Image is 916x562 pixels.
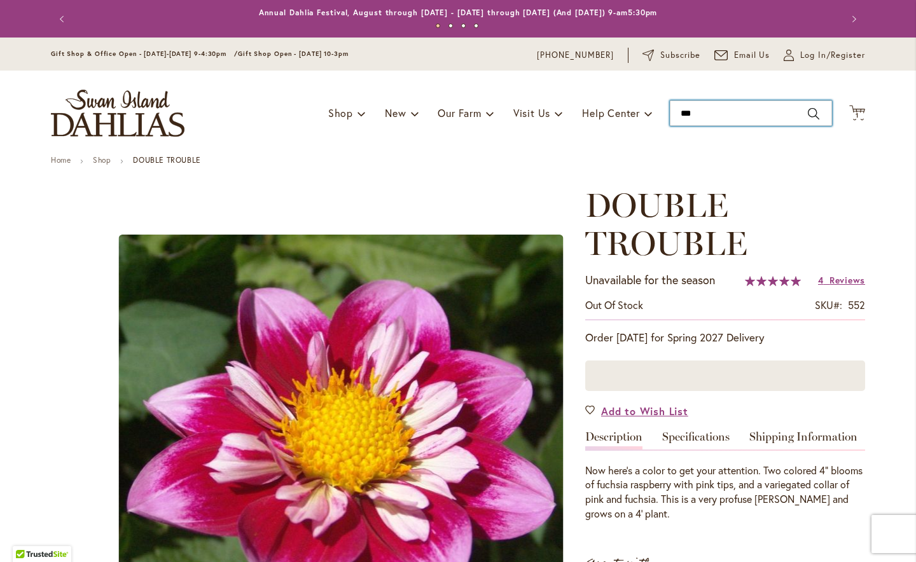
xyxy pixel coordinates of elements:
span: Out of stock [585,298,643,312]
span: Log In/Register [800,49,865,62]
strong: DOUBLE TROUBLE [133,155,200,165]
span: 1 [856,111,859,120]
a: Shop [93,155,111,165]
a: 4 Reviews [818,274,865,286]
button: Search [808,104,819,124]
a: Description [585,431,642,449]
span: Add to Wish List [601,404,688,418]
a: Specifications [662,431,730,449]
a: Home [51,155,71,165]
a: Annual Dahlia Festival, August through [DATE] - [DATE] through [DATE] (And [DATE]) 9-am5:30pm [259,8,658,17]
a: Shipping Information [749,431,857,449]
span: Help Center [582,106,640,120]
button: Next [840,6,865,32]
span: Reviews [829,274,865,286]
a: Log In/Register [784,49,865,62]
div: 552 [848,298,865,313]
span: Our Farm [438,106,481,120]
span: Gift Shop & Office Open - [DATE]-[DATE] 9-4:30pm / [51,50,238,58]
a: Add to Wish List [585,404,688,418]
a: Email Us [714,49,770,62]
button: 1 of 4 [436,24,440,28]
div: Availability [585,298,643,313]
button: 2 of 4 [448,24,453,28]
strong: SKU [815,298,842,312]
div: 100% [745,276,801,286]
button: Previous [51,6,76,32]
span: Subscribe [660,49,700,62]
button: 4 of 4 [474,24,478,28]
p: Order [DATE] for Spring 2027 Delivery [585,330,865,345]
span: DOUBLE TROUBLE [585,185,747,263]
a: store logo [51,90,184,137]
span: Shop [328,106,353,120]
p: Unavailable for the season [585,272,715,289]
span: New [385,106,406,120]
iframe: Launch Accessibility Center [10,517,45,552]
span: Email Us [734,49,770,62]
a: [PHONE_NUMBER] [537,49,614,62]
div: Detailed Product Info [585,431,865,521]
a: Subscribe [642,49,700,62]
span: 4 [818,274,824,286]
button: 3 of 4 [461,24,466,28]
div: Now here's a color to get your attention. Two colored 4" blooms of fuchsia raspberry with pink ti... [585,463,865,521]
span: Gift Shop Open - [DATE] 10-3pm [238,50,349,58]
span: Visit Us [513,106,550,120]
button: 1 [849,105,865,122]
